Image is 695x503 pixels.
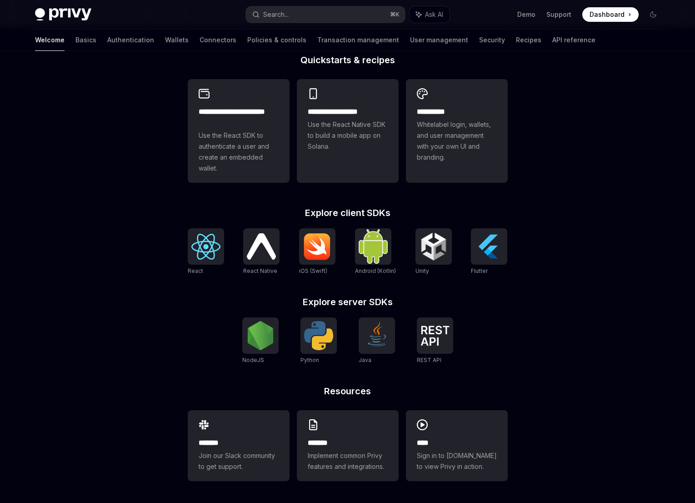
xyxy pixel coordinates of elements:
[188,410,290,481] a: **** **Join our Slack community to get support.
[303,233,332,260] img: iOS (Swift)
[246,6,405,23] button: Search...⌘K
[188,387,508,396] h2: Resources
[420,326,450,346] img: REST API
[75,29,96,51] a: Basics
[582,7,639,22] a: Dashboard
[299,267,327,274] span: iOS (Swift)
[406,410,508,481] a: ****Sign in to [DOMAIN_NAME] to view Privy in action.
[419,232,448,261] img: Unity
[590,10,625,19] span: Dashboard
[308,450,388,472] span: Implement common Privy features and integrations.
[517,10,535,19] a: Demo
[246,321,275,350] img: NodeJS
[317,29,399,51] a: Transaction management
[263,9,289,20] div: Search...
[359,317,395,365] a: JavaJava
[417,357,441,363] span: REST API
[300,317,337,365] a: PythonPython
[516,29,541,51] a: Recipes
[355,267,396,274] span: Android (Kotlin)
[359,229,388,263] img: Android (Kotlin)
[107,29,154,51] a: Authentication
[199,450,279,472] span: Join our Slack community to get support.
[200,29,236,51] a: Connectors
[297,410,399,481] a: **** **Implement common Privy features and integrations.
[415,228,452,276] a: UnityUnity
[247,233,276,259] img: React Native
[475,232,504,261] img: Flutter
[300,357,319,363] span: Python
[417,450,497,472] span: Sign in to [DOMAIN_NAME] to view Privy in action.
[188,267,203,274] span: React
[297,79,399,183] a: **** **** **** ***Use the React Native SDK to build a mobile app on Solana.
[199,130,279,174] span: Use the React SDK to authenticate a user and create an embedded wallet.
[35,29,65,51] a: Welcome
[242,357,264,363] span: NodeJS
[308,119,388,152] span: Use the React Native SDK to build a mobile app on Solana.
[646,7,660,22] button: Toggle dark mode
[242,317,279,365] a: NodeJSNodeJS
[415,267,429,274] span: Unity
[479,29,505,51] a: Security
[188,55,508,65] h2: Quickstarts & recipes
[410,29,468,51] a: User management
[165,29,189,51] a: Wallets
[410,6,450,23] button: Ask AI
[471,267,488,274] span: Flutter
[390,11,400,18] span: ⌘ K
[188,297,508,307] h2: Explore server SDKs
[359,357,371,363] span: Java
[362,321,391,350] img: Java
[304,321,333,350] img: Python
[188,208,508,217] h2: Explore client SDKs
[243,228,280,276] a: React NativeReact Native
[243,267,277,274] span: React Native
[188,228,224,276] a: ReactReact
[552,29,595,51] a: API reference
[299,228,335,276] a: iOS (Swift)iOS (Swift)
[425,10,443,19] span: Ask AI
[417,317,453,365] a: REST APIREST API
[355,228,396,276] a: Android (Kotlin)Android (Kotlin)
[546,10,571,19] a: Support
[35,8,91,21] img: dark logo
[471,228,507,276] a: FlutterFlutter
[406,79,508,183] a: **** *****Whitelabel login, wallets, and user management with your own UI and branding.
[191,234,220,260] img: React
[417,119,497,163] span: Whitelabel login, wallets, and user management with your own UI and branding.
[247,29,306,51] a: Policies & controls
